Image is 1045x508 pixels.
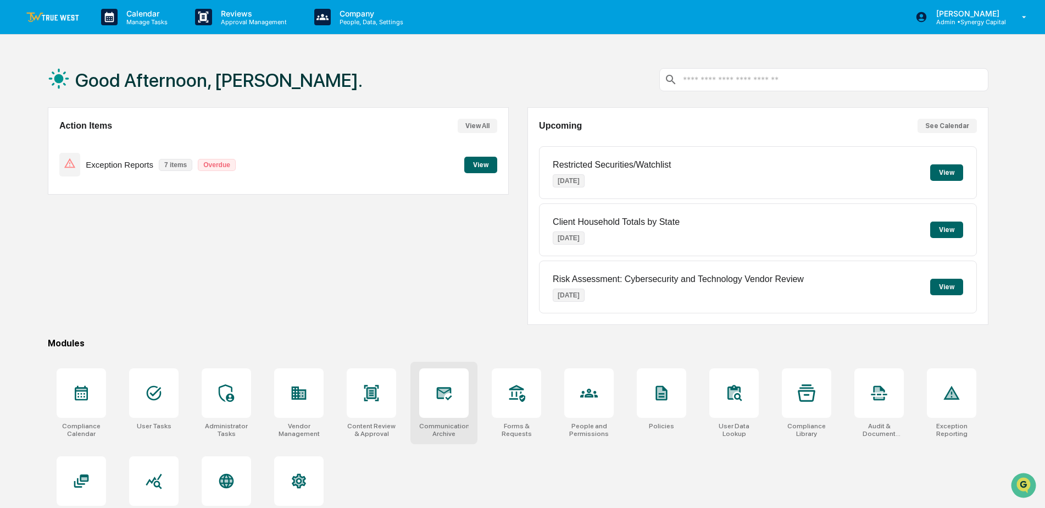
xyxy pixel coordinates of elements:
span: Data Lookup [22,159,69,170]
p: How can we help? [11,23,200,41]
span: Pylon [109,186,133,195]
div: Content Review & Approval [347,422,396,438]
a: 🔎Data Lookup [7,155,74,175]
iframe: Open customer support [1010,472,1040,501]
div: 🔎 [11,161,20,169]
p: Client Household Totals by State [553,217,680,227]
p: [DATE] [553,289,585,302]
button: View [464,157,497,173]
p: People, Data, Settings [331,18,409,26]
p: [DATE] [553,231,585,245]
div: Audit & Document Logs [854,422,904,438]
button: See Calendar [918,119,977,133]
p: Reviews [212,9,292,18]
div: Communications Archive [419,422,469,438]
span: Attestations [91,139,136,150]
a: Powered byPylon [77,186,133,195]
h2: Action Items [59,121,112,131]
div: Start new chat [37,84,180,95]
p: [PERSON_NAME] [927,9,1006,18]
div: Policies [649,422,674,430]
p: Exception Reports [86,160,153,169]
div: Administrator Tasks [202,422,251,438]
a: 🗄️Attestations [75,134,141,154]
div: User Tasks [137,422,171,430]
button: View [930,222,963,238]
p: Company [331,9,409,18]
div: User Data Lookup [709,422,759,438]
button: View [930,164,963,181]
div: 🖐️ [11,140,20,148]
div: People and Permissions [564,422,614,438]
div: Compliance Library [782,422,831,438]
p: 7 items [159,159,192,171]
p: [DATE] [553,174,585,187]
div: Forms & Requests [492,422,541,438]
div: Exception Reporting [927,422,976,438]
div: We're available if you need us! [37,95,139,104]
div: 🗄️ [80,140,88,148]
div: Vendor Management [274,422,324,438]
div: Modules [48,338,988,349]
div: Compliance Calendar [57,422,106,438]
p: Approval Management [212,18,292,26]
p: Risk Assessment: Cybersecurity and Technology Vendor Review [553,274,804,284]
button: View All [458,119,497,133]
a: View [464,159,497,169]
p: Manage Tasks [118,18,173,26]
p: Admin • Synergy Capital [927,18,1006,26]
p: Calendar [118,9,173,18]
button: View [930,279,963,295]
img: logo [26,12,79,23]
img: 1746055101610-c473b297-6a78-478c-a979-82029cc54cd1 [11,84,31,104]
span: Preclearance [22,139,71,150]
p: Restricted Securities/Watchlist [553,160,671,170]
h2: Upcoming [539,121,582,131]
button: Start new chat [187,87,200,101]
a: 🖐️Preclearance [7,134,75,154]
h1: Good Afternoon, [PERSON_NAME]. [75,69,363,91]
p: Overdue [198,159,236,171]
